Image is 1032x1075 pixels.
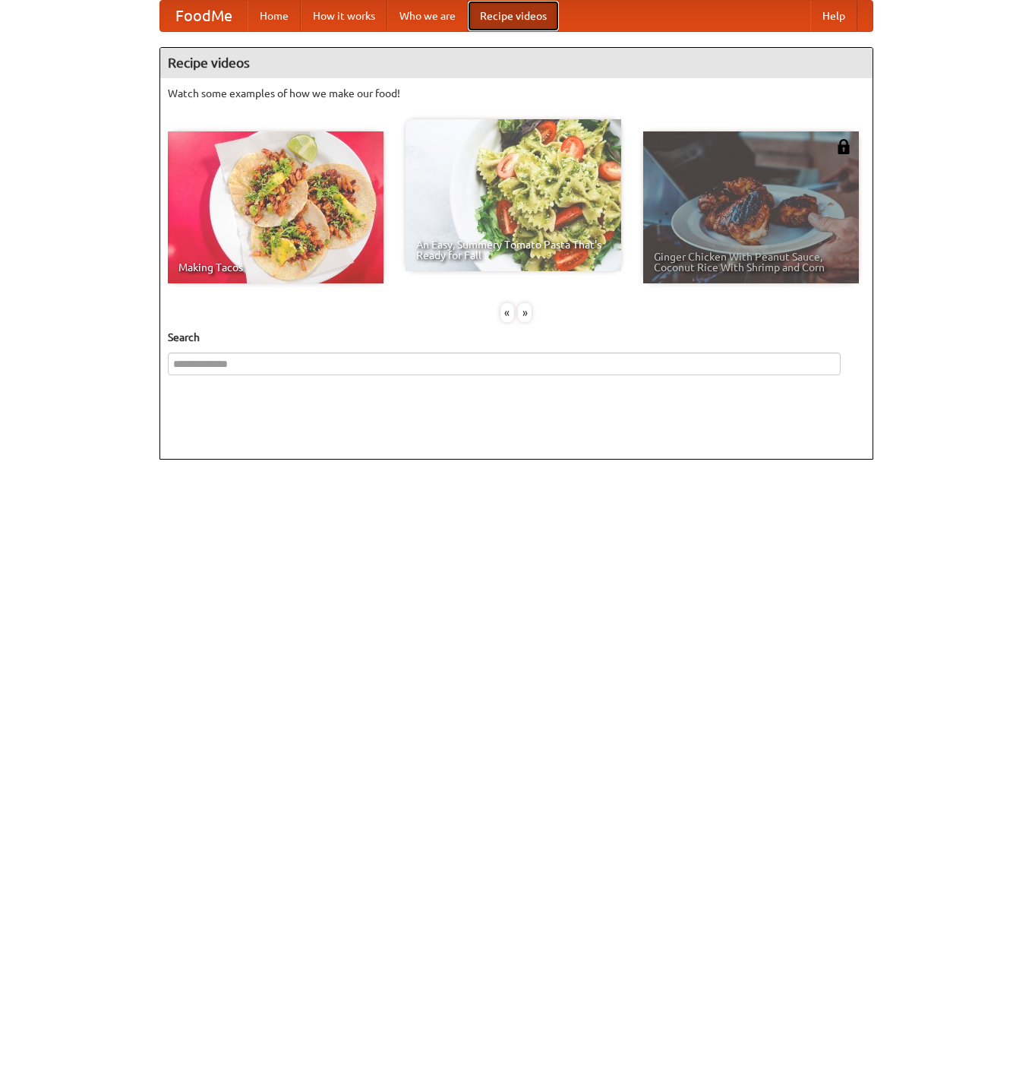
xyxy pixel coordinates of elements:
a: Making Tacos [168,131,383,283]
a: FoodMe [160,1,248,31]
div: « [500,303,514,322]
h4: Recipe videos [160,48,873,78]
a: Recipe videos [468,1,559,31]
p: Watch some examples of how we make our food! [168,86,865,101]
a: An Easy, Summery Tomato Pasta That's Ready for Fall [406,119,621,271]
div: » [518,303,532,322]
a: Home [248,1,301,31]
a: How it works [301,1,387,31]
img: 483408.png [836,139,851,154]
a: Help [810,1,857,31]
span: An Easy, Summery Tomato Pasta That's Ready for Fall [416,239,611,261]
span: Making Tacos [178,262,373,273]
a: Who we are [387,1,468,31]
h5: Search [168,330,865,345]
